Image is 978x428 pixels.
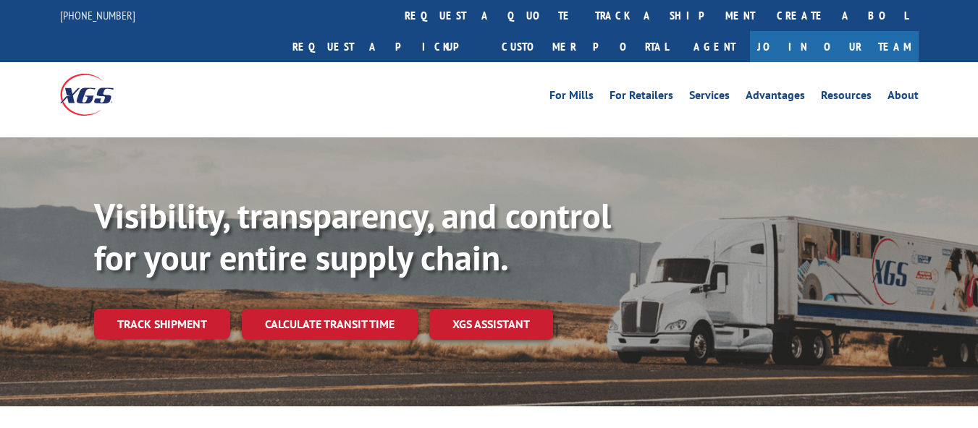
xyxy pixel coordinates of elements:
[750,31,919,62] a: Join Our Team
[94,193,611,280] b: Visibility, transparency, and control for your entire supply chain.
[242,309,418,340] a: Calculate transit time
[746,90,805,106] a: Advantages
[60,8,135,22] a: [PHONE_NUMBER]
[888,90,919,106] a: About
[549,90,594,106] a: For Mills
[821,90,872,106] a: Resources
[491,31,679,62] a: Customer Portal
[282,31,491,62] a: Request a pickup
[679,31,750,62] a: Agent
[610,90,673,106] a: For Retailers
[689,90,730,106] a: Services
[429,309,553,340] a: XGS ASSISTANT
[94,309,230,339] a: Track shipment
